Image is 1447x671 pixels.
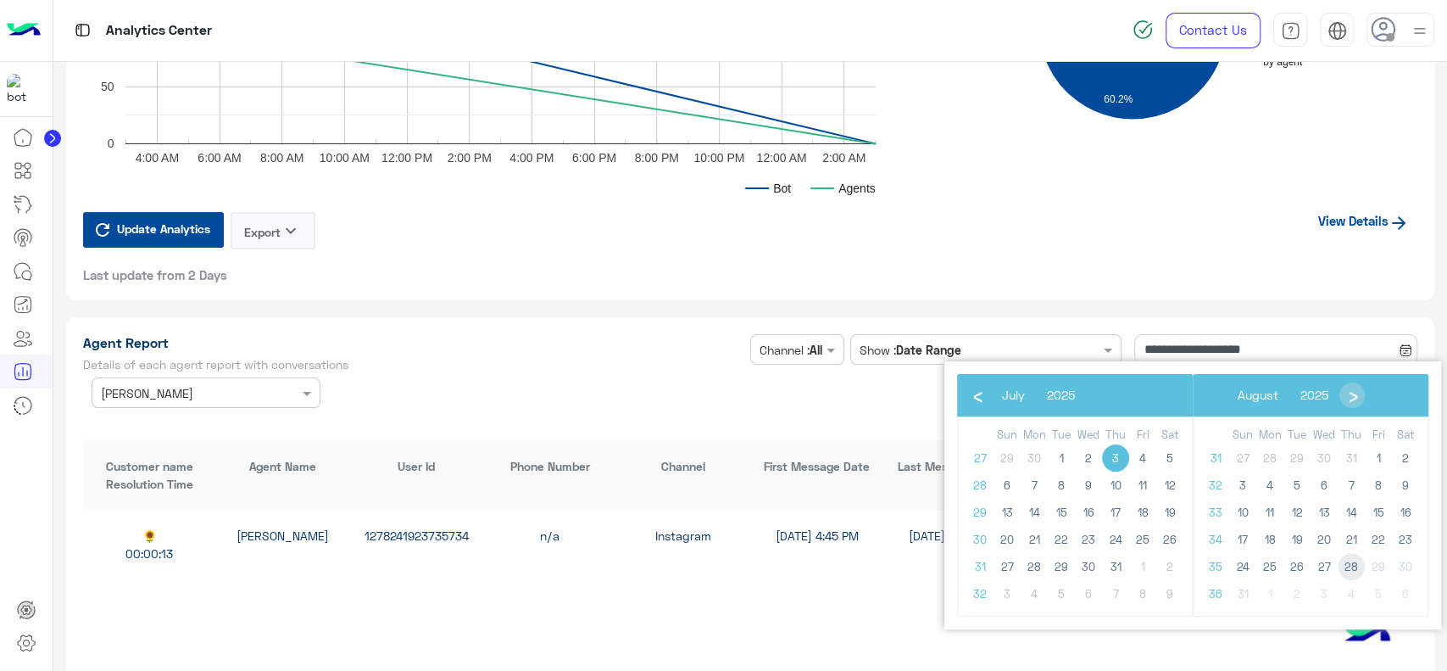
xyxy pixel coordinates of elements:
[1156,499,1183,526] span: 19
[1283,445,1311,472] span: 29
[1338,472,1365,499] span: 7
[571,151,615,165] text: 6:00 PM
[1392,445,1419,472] span: 2
[693,151,744,165] text: 10:00 PM
[319,151,369,165] text: 10:00 AM
[883,527,1016,545] div: [DATE] 4:45 PM
[113,217,214,240] span: Update Analytics
[1327,21,1347,41] img: tab
[1283,499,1311,526] span: 12
[993,445,1021,472] span: 29
[1392,526,1419,553] span: 23
[966,553,993,580] span: 31
[616,457,749,475] div: Channel
[259,151,303,165] text: 8:00 AM
[1338,426,1365,445] th: weekday
[1311,553,1338,580] span: 27
[1075,445,1102,472] span: 2
[966,445,993,472] span: 27
[1227,383,1289,408] button: August
[1156,580,1183,607] span: 9
[231,212,315,249] button: Exportkeyboard_arrow_down
[83,212,224,248] button: Update Analytics
[1338,553,1365,580] span: 28
[1365,445,1392,472] span: 1
[1048,445,1075,472] span: 1
[1229,445,1256,472] span: 27
[1283,472,1311,499] span: 5
[1340,382,1366,407] span: ›
[381,151,432,165] text: 12:00 PM
[1129,553,1156,580] span: 1
[1202,445,1229,472] span: 31
[1311,445,1338,472] span: 30
[1392,426,1419,445] th: weekday
[1021,553,1048,580] span: 28
[1156,472,1183,499] span: 12
[1202,580,1229,607] span: 36
[135,151,178,165] text: 4:00 AM
[1273,13,1307,48] a: tab
[1256,499,1283,526] span: 11
[634,151,678,165] text: 8:00 PM
[1021,580,1048,607] span: 4
[1229,499,1256,526] span: 10
[1156,526,1183,553] span: 26
[756,151,806,165] text: 12:00 AM
[993,553,1021,580] span: 27
[821,151,865,165] text: 2:00 AM
[1365,526,1392,553] span: 22
[1129,580,1156,607] span: 8
[1392,472,1419,499] span: 9
[1156,426,1183,445] th: weekday
[1129,499,1156,526] span: 18
[509,151,554,165] text: 4:00 PM
[1102,426,1129,445] th: weekday
[1337,603,1396,663] img: hulul-logo.png
[1075,499,1102,526] span: 16
[750,527,883,545] div: [DATE] 4:45 PM
[1202,553,1229,580] span: 35
[1229,526,1256,553] span: 17
[83,545,216,562] div: 00:00:13
[1229,553,1256,580] span: 24
[991,383,1036,408] button: July
[1075,553,1102,580] span: 30
[1229,472,1256,499] span: 3
[106,20,212,42] p: Analytics Center
[1409,20,1430,42] img: profile
[883,457,1016,475] div: Last Message date
[966,526,993,553] span: 30
[1202,472,1229,499] span: 32
[1036,383,1086,408] button: 2025
[1021,526,1048,553] span: 21
[1133,20,1153,40] img: spinner
[616,527,749,545] div: Instagram
[1104,93,1133,105] text: 60.2%
[1021,499,1048,526] span: 14
[1102,580,1129,607] span: 7
[1021,445,1048,472] span: 30
[1156,445,1183,472] span: 5
[1047,388,1075,402] span: 2025
[1075,472,1102,499] span: 9
[1338,526,1365,553] span: 21
[107,137,114,151] text: 0
[1392,499,1419,526] span: 16
[1338,499,1365,526] span: 14
[100,80,114,93] text: 50
[1365,426,1392,445] th: weekday
[993,526,1021,553] span: 20
[483,457,616,475] div: Phone Number
[1311,526,1338,553] span: 20
[1338,445,1365,472] span: 31
[1102,445,1129,472] span: 3
[1129,526,1156,553] span: 25
[1075,426,1102,445] th: weekday
[83,266,227,283] span: Last update from 2 Days
[1311,426,1338,445] th: weekday
[1102,472,1129,499] span: 10
[216,457,349,475] div: Agent Name
[1021,426,1048,445] th: weekday
[1256,553,1283,580] span: 25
